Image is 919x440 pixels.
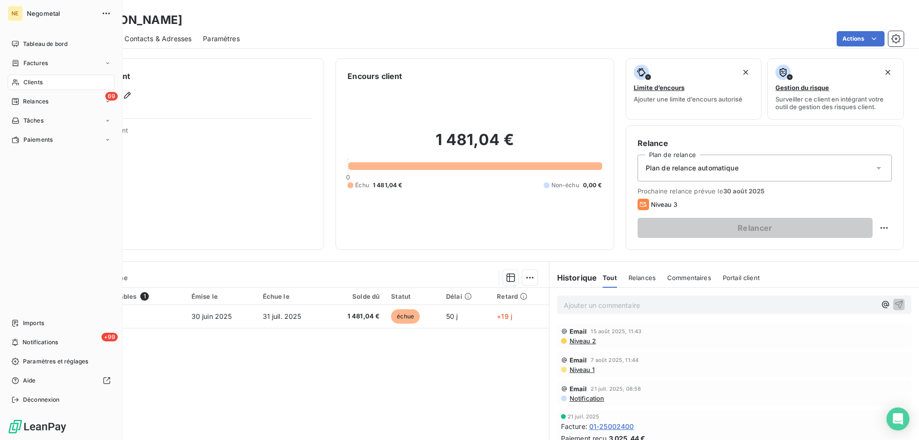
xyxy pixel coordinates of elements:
[570,327,587,335] span: Email
[23,97,48,106] span: Relances
[767,58,904,120] button: Gestion du risqueSurveiller ce client en intégrant votre outil de gestion des risques client.
[124,34,191,44] span: Contacts & Adresses
[23,376,36,385] span: Aide
[8,6,23,21] div: NE
[570,385,587,393] span: Email
[23,135,53,144] span: Paiements
[23,59,48,68] span: Factures
[23,116,44,125] span: Tâches
[77,126,312,140] span: Propriétés Client
[723,274,760,282] span: Portail client
[8,56,114,71] a: Factures
[589,421,634,431] span: 01-25002400
[8,132,114,147] a: Paiements
[84,11,182,29] h3: [PERSON_NAME]
[8,373,114,388] a: Aide
[373,181,403,190] span: 1 481,04 €
[651,201,677,208] span: Niveau 3
[23,395,60,404] span: Déconnexion
[628,274,656,282] span: Relances
[355,181,369,190] span: Échu
[497,312,512,320] span: +19 j
[723,187,765,195] span: 30 août 2025
[8,113,114,128] a: Tâches
[569,395,605,402] span: Notification
[568,414,600,419] span: 21 juil. 2025
[105,92,118,101] span: 69
[583,181,602,190] span: 0,00 €
[569,366,594,373] span: Niveau 1
[775,95,896,111] span: Surveiller ce client en intégrant votre outil de gestion des risques client.
[22,338,58,347] span: Notifications
[27,10,96,17] span: Negometal
[497,293,543,300] div: Retard
[591,386,641,392] span: 21 juil. 2025, 08:58
[101,333,118,341] span: +99
[23,78,43,87] span: Clients
[446,293,485,300] div: Délai
[140,292,149,301] span: 1
[263,312,302,320] span: 31 juil. 2025
[8,316,114,331] a: Imports
[446,312,458,320] span: 50 j
[191,312,232,320] span: 30 juin 2025
[8,354,114,369] a: Paramètres et réglages
[634,84,684,91] span: Limite d’encours
[8,75,114,90] a: Clients
[638,187,892,195] span: Prochaine relance prévue le
[263,293,320,300] div: Échue le
[638,137,892,149] h6: Relance
[23,40,67,48] span: Tableau de bord
[347,130,602,159] h2: 1 481,04 €
[58,70,312,82] h6: Informations client
[561,421,587,431] span: Facture :
[77,292,180,301] div: Pièces comptables
[570,356,587,364] span: Email
[8,94,114,109] a: 69Relances
[603,274,617,282] span: Tout
[347,70,402,82] h6: Encours client
[203,34,240,44] span: Paramètres
[8,36,114,52] a: Tableau de bord
[191,293,251,300] div: Émise le
[775,84,829,91] span: Gestion du risque
[391,293,435,300] div: Statut
[626,58,762,120] button: Limite d’encoursAjouter une limite d’encours autorisé
[331,293,380,300] div: Solde dû
[549,272,597,283] h6: Historique
[331,312,380,321] span: 1 481,04 €
[886,407,909,430] div: Open Intercom Messenger
[23,357,88,366] span: Paramètres et réglages
[638,218,873,238] button: Relancer
[569,337,596,345] span: Niveau 2
[646,163,739,173] span: Plan de relance automatique
[23,319,44,327] span: Imports
[591,357,639,363] span: 7 août 2025, 11:44
[346,173,350,181] span: 0
[591,328,641,334] span: 15 août 2025, 11:43
[634,95,742,103] span: Ajouter une limite d’encours autorisé
[551,181,579,190] span: Non-échu
[667,274,711,282] span: Commentaires
[8,419,67,434] img: Logo LeanPay
[837,31,885,46] button: Actions
[391,309,420,324] span: échue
